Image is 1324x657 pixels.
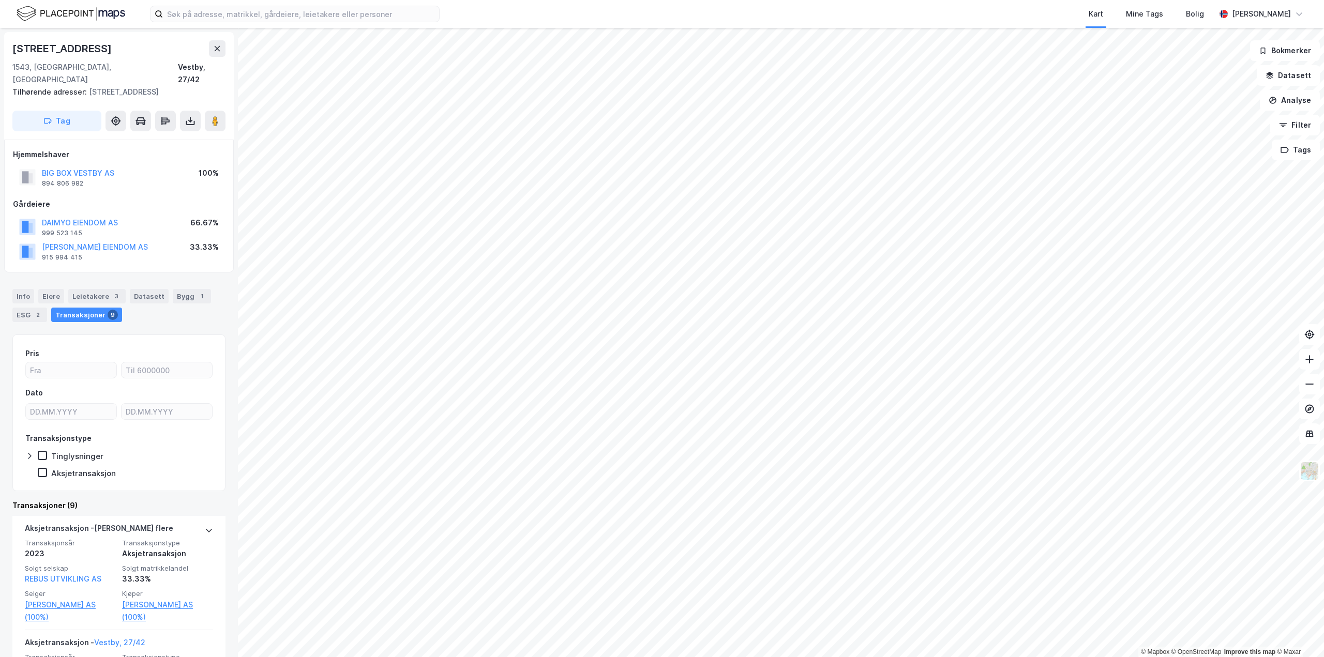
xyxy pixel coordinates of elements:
[25,432,92,445] div: Transaksjonstype
[51,468,116,478] div: Aksjetransaksjon
[190,217,219,229] div: 66.67%
[1260,90,1320,111] button: Analyse
[190,241,219,253] div: 33.33%
[25,599,116,623] a: [PERSON_NAME] AS (100%)
[122,564,213,573] span: Solgt matrikkelandel
[25,574,101,583] a: REBUS UTVIKLING AS
[13,148,225,161] div: Hjemmelshaver
[25,522,173,539] div: Aksjetransaksjon - [PERSON_NAME] flere
[1300,461,1319,481] img: Z
[68,289,126,303] div: Leietakere
[12,308,47,322] div: ESG
[122,589,213,598] span: Kjøper
[1141,648,1169,655] a: Mapbox
[13,198,225,210] div: Gårdeiere
[122,547,213,560] div: Aksjetransaksjon
[25,547,116,560] div: 2023
[1250,40,1320,61] button: Bokmerker
[1272,140,1320,160] button: Tags
[33,310,43,320] div: 2
[122,362,212,378] input: Til 6000000
[12,86,217,98] div: [STREET_ADDRESS]
[12,289,34,303] div: Info
[1257,65,1320,86] button: Datasett
[173,289,211,303] div: Bygg
[178,61,225,86] div: Vestby, 27/42
[12,87,89,96] span: Tilhørende adresser:
[1186,8,1204,20] div: Bolig
[122,573,213,585] div: 33.33%
[12,499,225,512] div: Transaksjoner (9)
[25,636,145,653] div: Aksjetransaksjon -
[108,310,118,320] div: 9
[25,539,116,547] span: Transaksjonsår
[42,179,83,188] div: 894 806 982
[25,347,39,360] div: Pris
[51,451,103,461] div: Tinglysninger
[26,362,116,378] input: Fra
[42,229,82,237] div: 999 523 145
[197,291,207,301] div: 1
[111,291,122,301] div: 3
[122,539,213,547] span: Transaksjonstype
[25,564,116,573] span: Solgt selskap
[163,6,439,22] input: Søk på adresse, matrikkel, gårdeiere, leietakere eller personer
[1224,648,1275,655] a: Improve this map
[122,599,213,623] a: [PERSON_NAME] AS (100%)
[12,61,178,86] div: 1543, [GEOGRAPHIC_DATA], [GEOGRAPHIC_DATA]
[25,387,43,399] div: Dato
[130,289,169,303] div: Datasett
[12,40,114,57] div: [STREET_ADDRESS]
[17,5,125,23] img: logo.f888ab2527a4732fd821a326f86c7f29.svg
[1171,648,1222,655] a: OpenStreetMap
[51,308,122,322] div: Transaksjoner
[26,404,116,419] input: DD.MM.YYYY
[42,253,82,262] div: 915 994 415
[25,589,116,598] span: Selger
[1126,8,1163,20] div: Mine Tags
[94,638,145,647] a: Vestby, 27/42
[1270,115,1320,135] button: Filter
[1272,607,1324,657] iframe: Chat Widget
[1232,8,1291,20] div: [PERSON_NAME]
[122,404,212,419] input: DD.MM.YYYY
[199,167,219,179] div: 100%
[1089,8,1103,20] div: Kart
[12,111,101,131] button: Tag
[38,289,64,303] div: Eiere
